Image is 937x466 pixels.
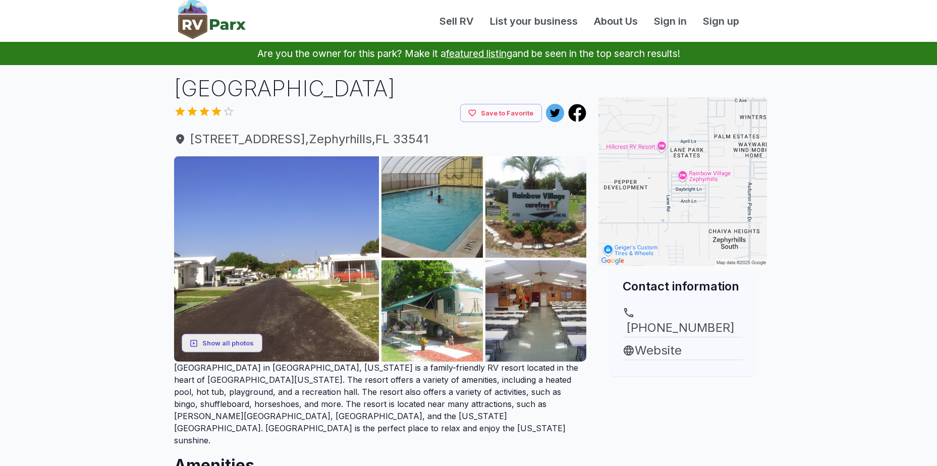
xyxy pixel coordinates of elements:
img: AAcXr8oql4poL1FWLxk2WprdlFCTQTFEx0pzjgBNWEQwbzJxhB5g3y5vqeIb6A-gTOoZWab0ksCDMAtjt_T87v8-7NDigG1kz... [381,156,483,258]
a: featured listing [446,47,512,60]
img: AAcXr8r7aztwqLfT9N7XO_orop_Qq__-6iSYnPjN5InhQsSaaa_72IsClm5MBCttrSPf0TYfWVRKNVmZSZwZyS0Qp5QEuCmEN... [381,260,483,362]
a: About Us [586,14,646,29]
a: Sign up [695,14,747,29]
a: [STREET_ADDRESS],Zephyrhills,FL 33541 [174,130,587,148]
button: Show all photos [182,334,262,353]
p: [GEOGRAPHIC_DATA] in [GEOGRAPHIC_DATA], [US_STATE] is a family-friendly RV resort located in the ... [174,362,587,446]
img: AAcXr8pOrzYeM4DFUFFYY6Fh1NnIZW0nP_qyl4iWl061NQifPyoUMo65Dd9mC8b0_sE5-Ju7ovvav-YvqUUr9z3STMDToux0i... [485,156,587,258]
button: Save to Favorite [460,104,542,123]
a: Sell RV [431,14,482,29]
img: Map for Rainbow Village RV Resort [598,97,767,266]
a: Website [623,341,743,360]
a: List your business [482,14,586,29]
img: AAcXr8pBm3ZBKFP25j9dky_cPuHnX0fNDCAvNTW0aFeOHhe3JJbe5unNUAIzY2NUiMzCsVO244S-0YEtGgfbcAsnzJCqiDeLo... [485,260,587,362]
p: Are you the owner for this park? Make it a and be seen in the top search results! [12,42,925,65]
h1: [GEOGRAPHIC_DATA] [174,73,587,104]
h2: Contact information [623,278,743,295]
a: [PHONE_NUMBER] [623,307,743,337]
a: Sign in [646,14,695,29]
span: [STREET_ADDRESS] , Zephyrhills , FL 33541 [174,130,587,148]
img: AAcXr8q9lrbIFLa6awffREWfF5HI07G0B-KdiLZo5eE-hlpHIMFXm41fdVbWubBIP7tuAkjbgkLHvILZdFSDoma6aRwrzQpgD... [174,156,379,362]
